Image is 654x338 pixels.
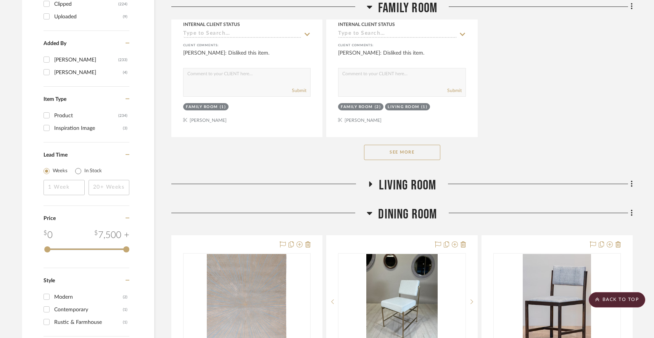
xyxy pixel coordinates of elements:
[183,21,240,28] div: Internal Client Status
[123,122,127,134] div: (3)
[589,292,645,307] scroll-to-top-button: BACK TO TOP
[54,316,123,328] div: Rustic & Farmhouse
[338,21,395,28] div: Internal Client Status
[43,41,66,46] span: Added By
[43,97,66,102] span: Item Type
[89,180,130,195] input: 20+ Weeks
[54,122,123,134] div: Inspiration Image
[341,104,373,110] div: Family Room
[447,87,462,94] button: Submit
[183,49,311,65] div: [PERSON_NAME]: Disliked this item.
[292,87,306,94] button: Submit
[123,316,127,328] div: (1)
[43,278,55,283] span: Style
[54,11,123,23] div: Uploaded
[123,304,127,316] div: (1)
[375,104,381,110] div: (2)
[54,110,118,122] div: Product
[186,104,218,110] div: Family Room
[220,104,226,110] div: (1)
[378,206,437,223] span: Dining Room
[118,54,127,66] div: (233)
[54,66,123,79] div: [PERSON_NAME]
[54,54,118,66] div: [PERSON_NAME]
[183,31,301,38] input: Type to Search…
[54,304,123,316] div: Contemporary
[43,228,53,242] div: 0
[118,110,127,122] div: (234)
[123,66,127,79] div: (4)
[338,49,466,65] div: [PERSON_NAME]: Disliked this item.
[364,145,440,160] button: See More
[94,228,129,242] div: 7,500 +
[53,167,68,175] label: Weeks
[43,152,68,158] span: Lead Time
[54,291,123,303] div: Modern
[123,11,127,23] div: (9)
[43,216,56,221] span: Price
[379,177,436,194] span: Living Room
[421,104,428,110] div: (1)
[123,291,127,303] div: (2)
[338,31,456,38] input: Type to Search…
[84,167,102,175] label: In Stock
[388,104,419,110] div: Living Room
[43,180,85,195] input: 1 Week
